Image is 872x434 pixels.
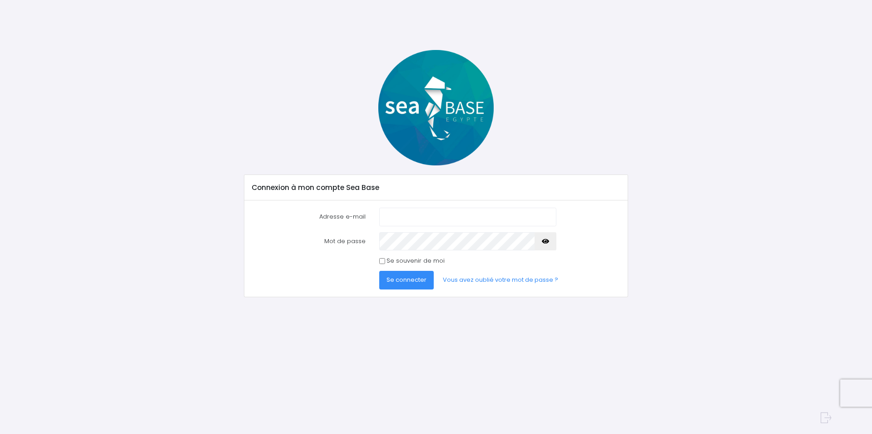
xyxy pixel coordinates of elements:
div: Connexion à mon compte Sea Base [244,175,627,200]
button: Se connecter [379,271,434,289]
label: Mot de passe [245,232,372,250]
label: Adresse e-mail [245,208,372,226]
span: Se connecter [386,275,426,284]
label: Se souvenir de moi [386,256,445,265]
a: Vous avez oublié votre mot de passe ? [436,271,565,289]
